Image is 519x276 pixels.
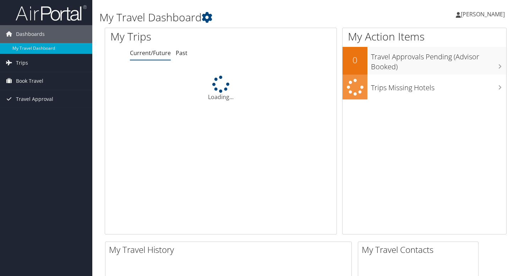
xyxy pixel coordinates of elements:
[362,244,478,256] h2: My Travel Contacts
[343,54,367,66] h2: 0
[99,10,375,25] h1: My Travel Dashboard
[16,72,43,90] span: Book Travel
[105,76,337,101] div: Loading...
[461,10,505,18] span: [PERSON_NAME]
[110,29,235,44] h1: My Trips
[343,29,506,44] h1: My Action Items
[176,49,187,57] a: Past
[130,49,171,57] a: Current/Future
[109,244,351,256] h2: My Travel History
[343,75,506,100] a: Trips Missing Hotels
[16,5,87,21] img: airportal-logo.png
[343,47,506,74] a: 0Travel Approvals Pending (Advisor Booked)
[456,4,512,25] a: [PERSON_NAME]
[16,90,53,108] span: Travel Approval
[371,79,506,93] h3: Trips Missing Hotels
[371,48,506,72] h3: Travel Approvals Pending (Advisor Booked)
[16,25,45,43] span: Dashboards
[16,54,28,72] span: Trips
